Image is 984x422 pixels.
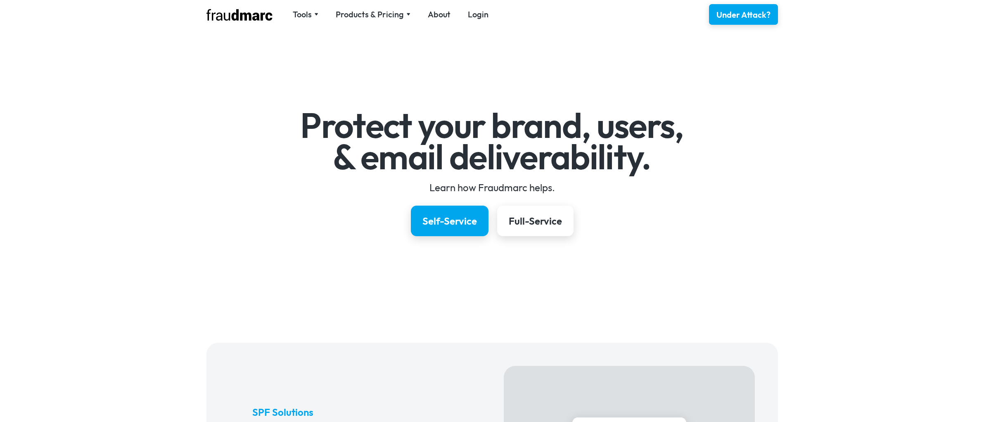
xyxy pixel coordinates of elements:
[497,206,574,236] a: Full-Service
[428,9,451,20] a: About
[468,9,488,20] a: Login
[252,110,732,172] h1: Protect your brand, users, & email deliverability.
[709,4,778,25] a: Under Attack?
[716,9,771,21] div: Under Attack?
[509,214,562,228] div: Full-Service
[422,214,477,228] div: Self-Service
[293,9,318,20] div: Tools
[336,9,410,20] div: Products & Pricing
[252,405,458,419] h5: SPF Solutions
[252,181,732,194] div: Learn how Fraudmarc helps.
[336,9,404,20] div: Products & Pricing
[293,9,312,20] div: Tools
[411,206,488,236] a: Self-Service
